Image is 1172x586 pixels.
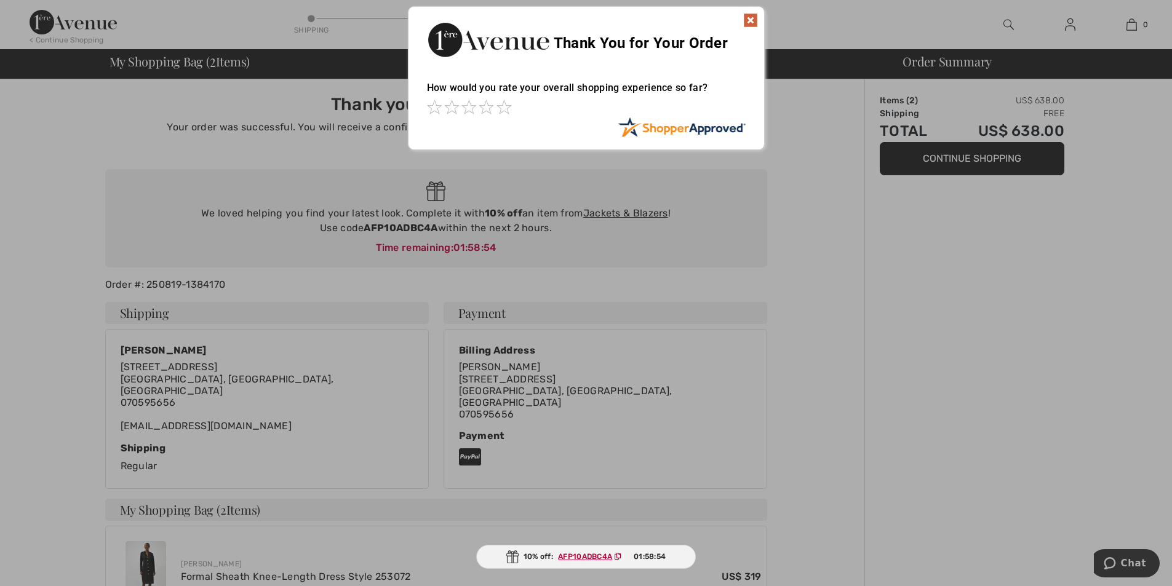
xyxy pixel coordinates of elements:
[427,69,746,117] div: How would you rate your overall shopping experience so far?
[506,550,519,563] img: Gift.svg
[558,552,612,561] ins: AFP10ADBC4A
[554,34,728,52] span: Thank You for Your Order
[743,13,758,28] img: x
[27,9,52,20] span: Chat
[634,551,666,562] span: 01:58:54
[476,545,696,569] div: 10% off:
[427,19,550,60] img: Thank You for Your Order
